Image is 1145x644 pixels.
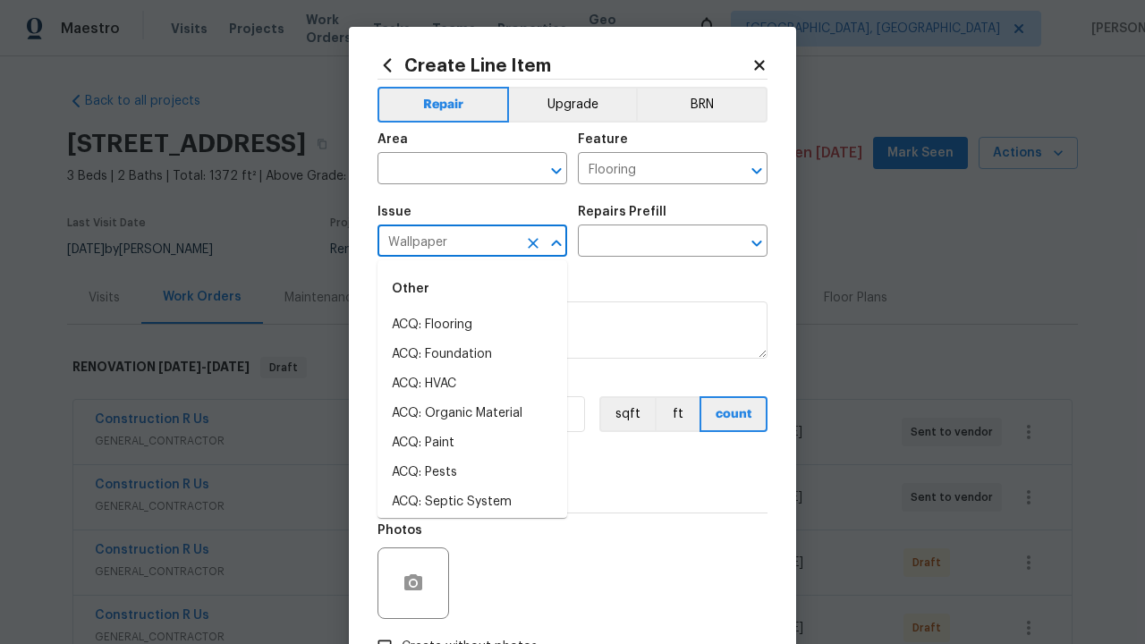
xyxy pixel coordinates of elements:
li: ACQ: Flooring [377,310,567,340]
button: Open [744,158,769,183]
button: Repair [377,87,509,123]
h5: Issue [377,206,411,218]
li: ACQ: Shingle Roof [377,517,567,547]
div: Other [377,267,567,310]
h5: Feature [578,133,628,146]
li: ACQ: HVAC [377,369,567,399]
li: ACQ: Foundation [377,340,567,369]
button: ft [655,396,700,432]
button: sqft [599,396,655,432]
button: Open [744,231,769,256]
h2: Create Line Item [377,55,751,75]
li: ACQ: Septic System [377,487,567,517]
h5: Photos [377,524,422,537]
button: BRN [636,87,768,123]
button: Open [544,158,569,183]
li: ACQ: Pests [377,458,567,487]
button: count [700,396,768,432]
li: ACQ: Paint [377,428,567,458]
h5: Area [377,133,408,146]
h5: Repairs Prefill [578,206,666,218]
button: Upgrade [509,87,637,123]
button: Close [544,231,569,256]
li: ACQ: Organic Material [377,399,567,428]
button: Clear [521,231,546,256]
